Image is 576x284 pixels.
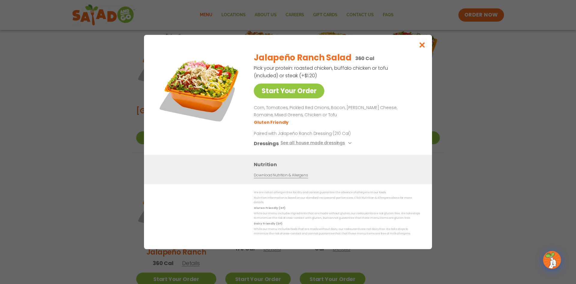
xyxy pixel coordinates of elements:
p: Nutrition information is based on our standard recipes and portion sizes. Click Nutrition & Aller... [254,196,420,205]
a: Download Nutrition & Allergens [254,173,308,178]
strong: Gluten Friendly (GF) [254,206,285,210]
img: Featured product photo for Jalapeño Ranch Salad [157,47,241,131]
p: Corn, Tomatoes, Pickled Red Onions, Bacon, [PERSON_NAME] Cheese, Romaine, Mixed Greens, Chicken o... [254,104,418,119]
img: wpChatIcon [544,252,560,268]
p: 360 Cal [355,55,374,62]
p: Paired with Jalapeño Ranch Dressing (210 Cal) [254,130,365,137]
a: Start Your Order [254,84,324,98]
li: Gluten Friendly [254,119,289,126]
h3: Dressings [254,140,279,147]
h3: Nutrition [254,161,423,168]
h2: Jalapeño Ranch Salad [254,51,351,64]
p: We are not an allergen free facility and cannot guarantee the absence of allergens in our foods. [254,190,420,195]
p: While our menu includes foods that are made without dairy, our restaurants are not dairy free. We... [254,227,420,236]
p: Pick your protein: roasted chicken, buffalo chicken or tofu (included) or steak (+$1.20) [254,64,389,79]
button: Close modal [412,35,432,55]
button: See all house made dressings [280,140,353,147]
p: While our menu includes ingredients that are made without gluten, our restaurants are not gluten ... [254,211,420,221]
strong: Dairy Friendly (DF) [254,222,282,225]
